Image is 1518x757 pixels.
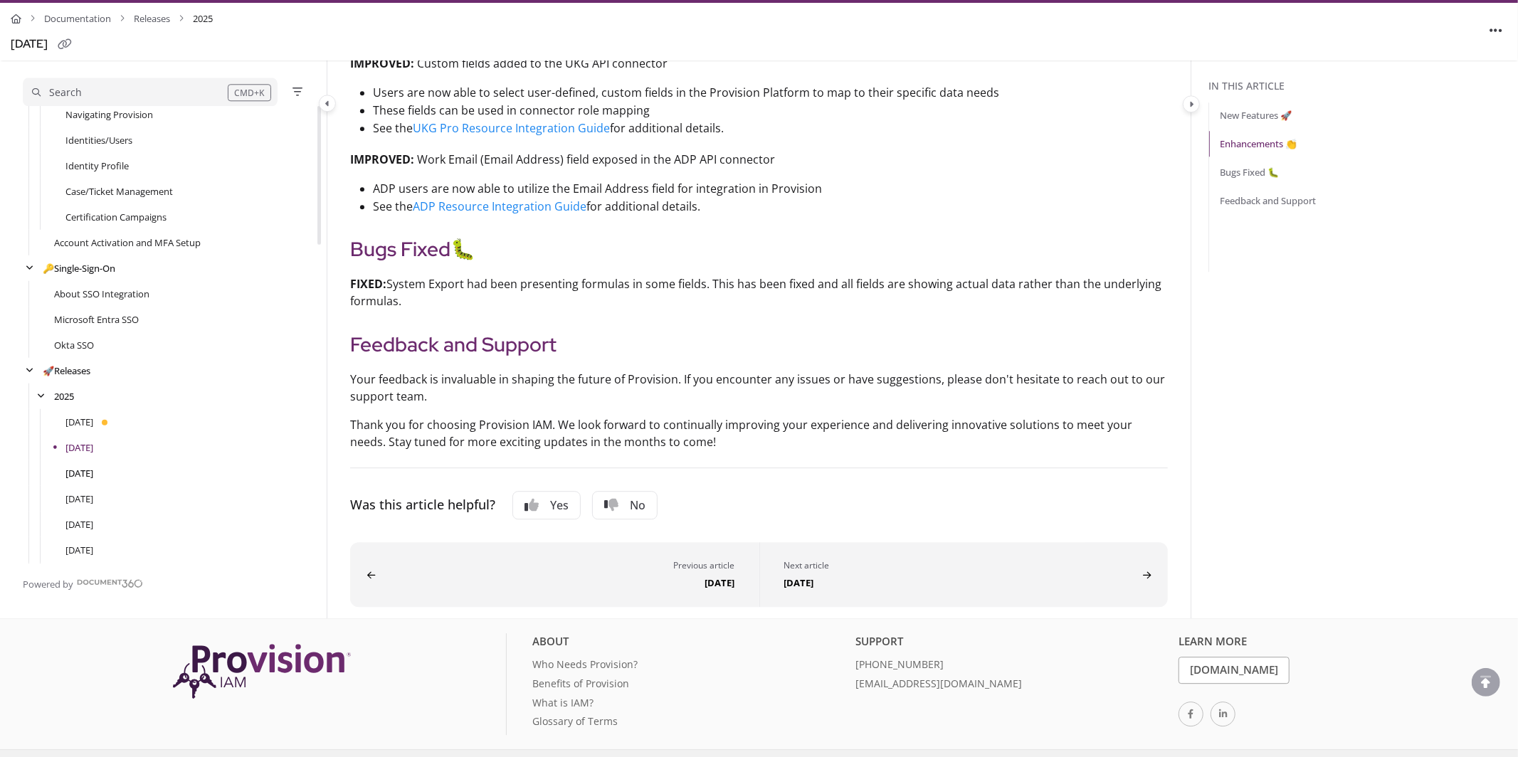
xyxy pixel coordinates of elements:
[350,371,1168,405] p: Your feedback is invaluable in shaping the future of Provision. If you encounter any issues or ha...
[373,198,413,214] span: See the
[532,695,845,714] a: What is IAM?
[373,181,822,196] span: ADP users are now able to utilize the Email Address field for integration in Provision
[54,389,74,403] a: 2025
[350,329,1168,359] h2: Feedback and Support
[49,85,82,100] div: Search
[373,102,650,118] span: These fields can be used in connector role mapping
[54,312,139,327] a: Microsoft Entra SSO
[350,276,386,292] strong: FIXED:
[532,714,845,733] a: Glossary of Terms
[54,338,94,352] a: Okta SSO
[134,9,170,29] a: Releases
[65,517,93,531] a: April 2025
[11,9,21,29] a: Home
[1485,18,1507,41] button: Article more options
[54,287,149,301] a: About SSO Integration
[532,657,845,676] a: Who Needs Provision?
[350,55,414,71] strong: IMPROVED:
[23,364,37,378] div: arrow
[532,633,845,657] div: About
[65,492,93,506] a: May 2025
[350,152,414,167] strong: IMPROVED:
[23,574,143,591] a: Powered by Document360 - opens in a new tab
[610,120,724,136] span: for additional details.
[54,235,201,250] a: Account Activation and MFA Setup
[43,364,90,378] a: Releases
[65,415,93,429] a: August 2025
[23,262,37,275] div: arrow
[1220,194,1316,208] a: Feedback and Support
[1179,657,1290,683] a: [DOMAIN_NAME]
[417,152,775,167] span: Work Email (Email Address) field exposed in the ADP API connector
[784,559,1138,573] div: Next article
[65,159,129,173] a: Identity Profile
[65,466,93,480] a: June 2025
[11,34,48,55] div: [DATE]
[65,184,173,198] a: Case/Ticket Management
[855,676,1168,695] a: [EMAIL_ADDRESS][DOMAIN_NAME]
[65,210,167,224] a: Certification Campaigns
[43,261,115,275] a: Single-Sign-On
[381,559,735,573] div: Previous article
[855,657,1168,676] a: [PHONE_NUMBER]
[1220,108,1292,122] a: New Features 🚀
[65,107,153,122] a: Navigating Provision
[512,491,581,519] button: Yes
[34,390,48,403] div: arrow
[413,120,610,136] a: UKG Pro Resource Integration Guide
[228,84,271,101] div: CMD+K
[784,573,1138,590] div: [DATE]
[350,275,1168,309] p: System Export had been presenting formulas in some fields. This has been fixed and all fields are...
[350,416,1168,450] p: Thank you for choosing Provision IAM. We look forward to continually improving your experience an...
[759,542,1169,607] button: June 2025
[373,85,999,100] span: Users are now able to select user-defined, custom fields in the Provision Platform to map to thei...
[413,198,586,214] a: ADP Resource Integration Guide
[450,235,475,263] strong: 🐛
[350,234,1168,264] h2: Bugs Fixed
[1472,668,1500,697] div: scroll to top
[193,9,213,29] span: 2025
[586,198,700,214] span: for additional details.
[350,542,759,607] button: August 2025
[319,95,336,112] button: Category toggle
[1220,165,1279,179] a: Bugs Fixed 🐛
[65,440,93,455] a: July 2025
[855,633,1168,657] div: Support
[1220,137,1297,151] a: Enhancements 👏
[65,543,93,557] a: March 2025
[65,133,132,147] a: Identities/Users
[23,577,73,591] span: Powered by
[53,33,76,56] button: Copy link of
[44,9,111,29] a: Documentation
[592,491,658,519] button: No
[173,644,351,699] img: Provision IAM Onboarding Platform
[1208,78,1512,94] div: In this article
[23,78,278,106] button: Search
[43,364,54,377] span: 🚀
[1179,633,1491,657] div: Learn More
[350,495,495,515] div: Was this article helpful?
[1183,95,1200,112] button: Category toggle
[289,83,306,100] button: Filter
[43,262,54,275] span: 🔑
[417,55,668,71] span: Custom fields added to the UKG API connector
[381,573,735,590] div: [DATE]
[373,120,413,136] span: See the
[532,676,845,695] a: Benefits of Provision
[77,579,143,588] img: Document360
